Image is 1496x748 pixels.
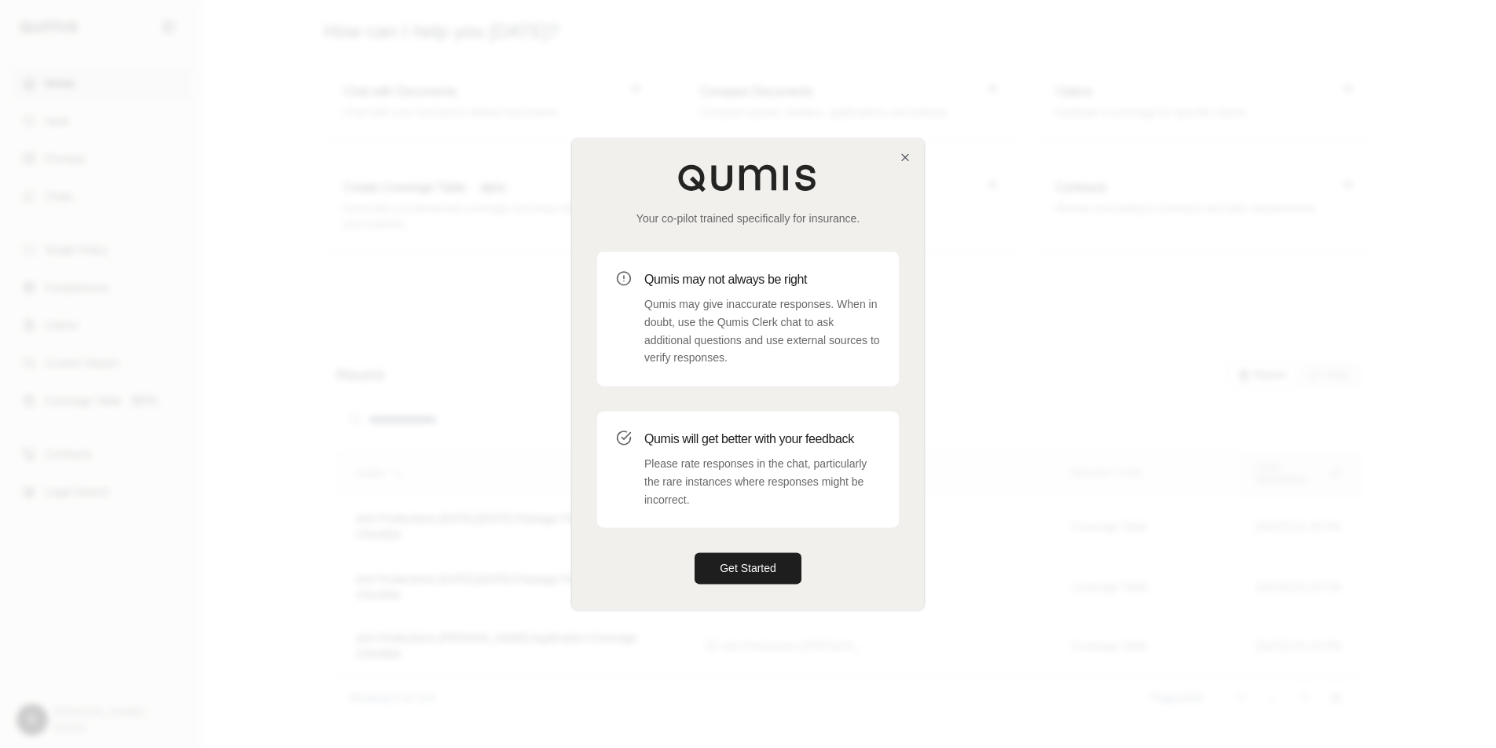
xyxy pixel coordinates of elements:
p: Your co-pilot trained specifically for insurance. [597,211,899,226]
p: Qumis may give inaccurate responses. When in doubt, use the Qumis Clerk chat to ask additional qu... [644,295,880,367]
img: Qumis Logo [677,163,819,192]
p: Please rate responses in the chat, particularly the rare instances where responses might be incor... [644,455,880,508]
h3: Qumis will get better with your feedback [644,430,880,449]
h3: Qumis may not always be right [644,270,880,289]
button: Get Started [695,553,801,585]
